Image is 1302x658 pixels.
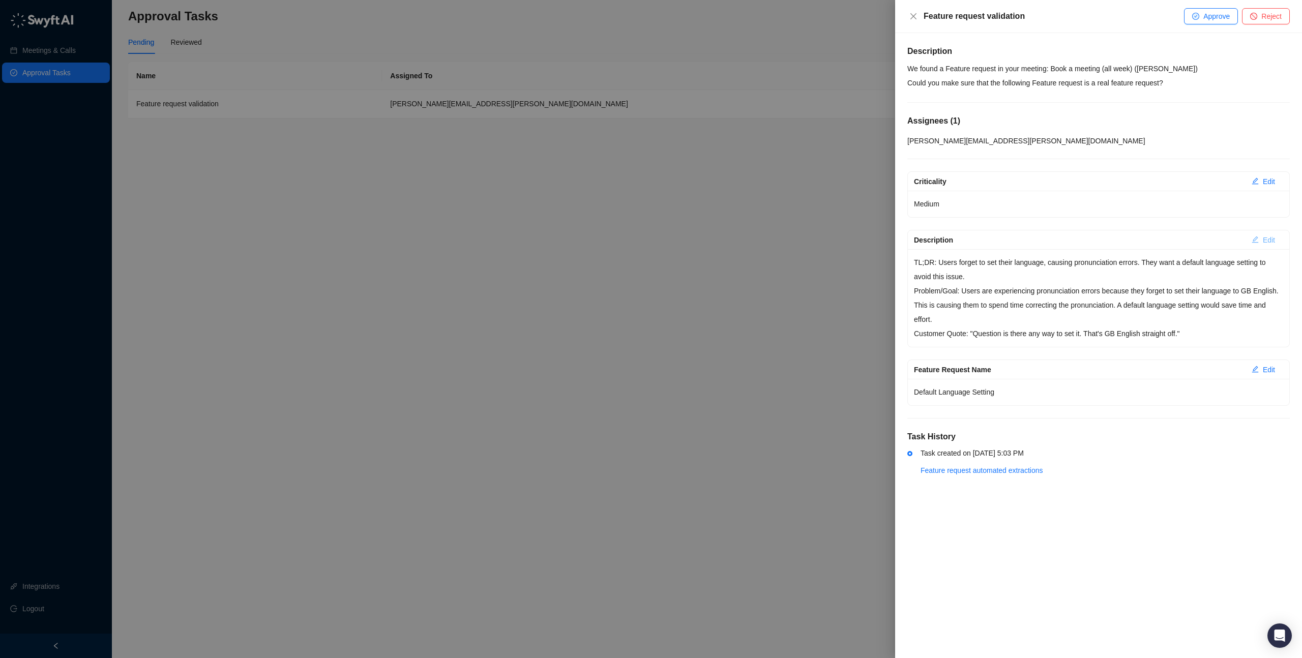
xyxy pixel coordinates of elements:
[909,12,918,20] span: close
[1203,11,1230,22] span: Approve
[907,45,1290,57] h5: Description
[1261,11,1282,22] span: Reject
[921,449,1024,457] span: Task created on [DATE] 5:03 PM
[1252,177,1259,185] span: edit
[1244,173,1283,190] button: Edit
[1192,13,1199,20] span: check-circle
[914,385,1283,399] p: Default Language Setting
[914,326,1283,341] p: Customer Quote: "Question is there any way to set it. That's GB English straight off."
[1267,623,1292,648] div: Open Intercom Messenger
[921,466,1043,474] a: Feature request automated extractions
[1263,364,1275,375] span: Edit
[1184,8,1238,24] button: Approve
[1250,13,1257,20] span: stop
[1244,232,1283,248] button: Edit
[1244,362,1283,378] button: Edit
[914,197,1283,211] p: Medium
[924,10,1184,22] div: Feature request validation
[907,62,1290,90] p: We found a Feature request in your meeting: Book a meeting (all week) ([PERSON_NAME]) Could you m...
[1252,236,1259,243] span: edit
[914,255,1283,284] p: TL;DR: Users forget to set their language, causing pronunciation errors. They want a default lang...
[914,284,1283,326] p: Problem/Goal: Users are experiencing pronunciation errors because they forget to set their langua...
[1242,8,1290,24] button: Reject
[907,115,1290,127] h5: Assignees ( 1 )
[914,364,1244,375] div: Feature Request Name
[907,10,920,22] button: Close
[1263,234,1275,246] span: Edit
[907,137,1145,145] span: [PERSON_NAME][EMAIL_ADDRESS][PERSON_NAME][DOMAIN_NAME]
[1263,176,1275,187] span: Edit
[914,234,1244,246] div: Description
[907,431,1290,443] h5: Task History
[914,176,1244,187] div: Criticality
[1252,366,1259,373] span: edit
